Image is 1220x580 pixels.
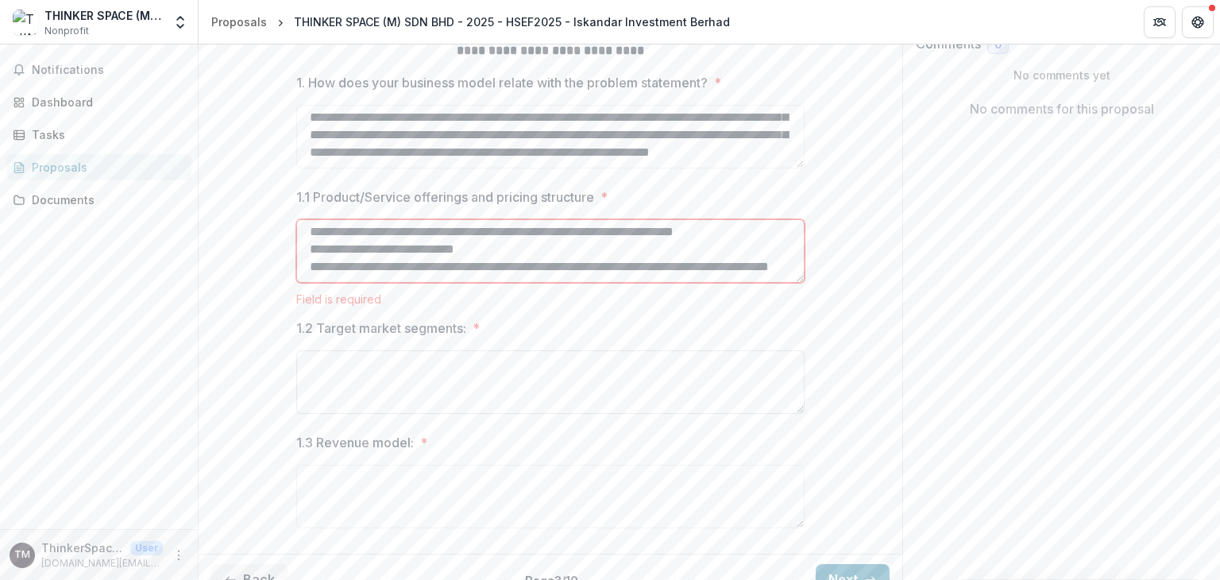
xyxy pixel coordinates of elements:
[41,556,163,570] p: [DOMAIN_NAME][EMAIL_ADDRESS][DOMAIN_NAME]
[44,7,163,24] div: THINKER SPACE (M) SDN BHD
[916,67,1207,83] p: No comments yet
[1182,6,1214,38] button: Get Help
[296,73,708,92] p: 1. How does your business model relate with the problem statement?
[1144,6,1176,38] button: Partners
[296,292,805,306] div: Field is required
[296,319,466,338] p: 1.2 Target market segments:
[294,14,730,30] div: THINKER SPACE (M) SDN BHD - 2025 - HSEF2025 - Iskandar Investment Berhad
[205,10,736,33] nav: breadcrumb
[6,122,191,148] a: Tasks
[169,546,188,565] button: More
[6,57,191,83] button: Notifications
[296,188,594,207] p: 1.1 Product/Service offerings and pricing structure
[44,24,89,38] span: Nonprofit
[6,89,191,115] a: Dashboard
[6,154,191,180] a: Proposals
[211,14,267,30] div: Proposals
[14,550,30,560] div: ThinkerSpace Malaysia
[6,187,191,213] a: Documents
[205,10,273,33] a: Proposals
[970,99,1154,118] p: No comments for this proposal
[32,94,179,110] div: Dashboard
[32,159,179,176] div: Proposals
[32,191,179,208] div: Documents
[32,64,185,77] span: Notifications
[32,126,179,143] div: Tasks
[130,541,163,555] p: User
[169,6,191,38] button: Open entity switcher
[296,433,414,452] p: 1.3 Revenue model:
[916,37,981,52] h2: Comments
[13,10,38,35] img: THINKER SPACE (M) SDN BHD
[41,539,124,556] p: ThinkerSpace [GEOGRAPHIC_DATA]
